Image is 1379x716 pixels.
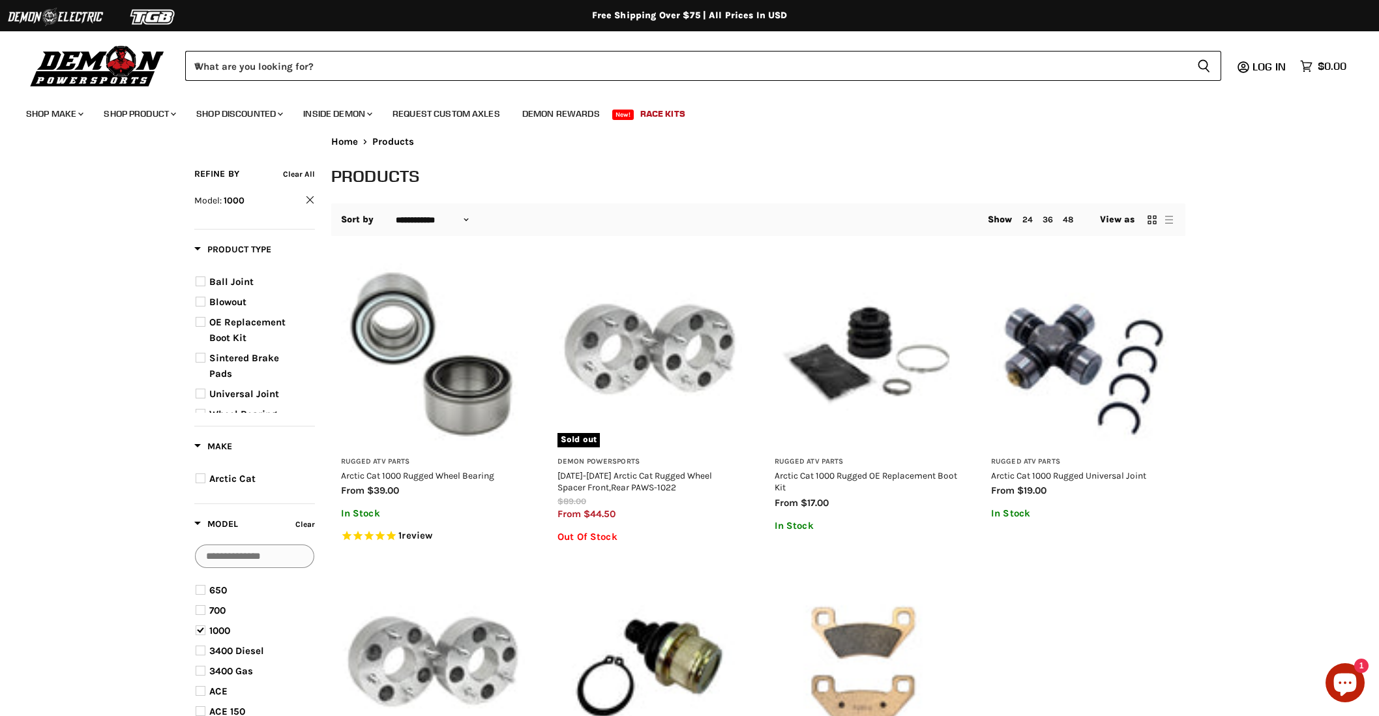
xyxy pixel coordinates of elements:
a: 48 [1063,215,1073,224]
a: Shop Make [16,100,91,127]
span: ACE [209,685,228,697]
span: New! [612,110,634,120]
span: Show [988,214,1013,225]
a: 24 [1022,215,1033,224]
span: Products [372,136,414,147]
img: Arctic Cat 1000 Rugged Wheel Bearing [341,263,526,448]
a: $0.00 [1294,57,1353,76]
a: 1996-2020 Arctic Cat Rugged Wheel Spacer Front,Rear PAWS-1022Sold out [557,263,742,448]
h3: Rugged ATV Parts [991,457,1176,467]
img: Arctic Cat 1000 Rugged OE Replacement Boot Kit [775,263,959,448]
img: TGB Logo 2 [104,5,202,29]
a: Race Kits [630,100,695,127]
span: Make [194,441,232,452]
span: Refine By [194,168,239,179]
span: 650 [209,584,227,596]
nav: Collection utilities [331,203,1185,236]
span: 700 [209,604,226,616]
p: In Stock [991,508,1176,519]
div: Free Shipping Over $75 | All Prices In USD [168,10,1211,22]
nav: Breadcrumbs [331,136,1185,147]
a: [DATE]-[DATE] Arctic Cat Rugged Wheel Spacer Front,Rear PAWS-1022 [557,470,712,492]
button: Clear filter by Model 1000 [194,194,315,211]
span: Log in [1253,60,1286,73]
button: Filter by Model [194,518,238,534]
span: Wheel Bearing [209,408,277,420]
button: Filter by Product Type [194,243,271,260]
span: Model: [194,195,222,206]
span: 1000 [224,195,245,206]
span: from [775,497,798,509]
h3: Rugged ATV Parts [775,457,959,467]
a: Home [331,136,359,147]
a: Arctic Cat 1000 Rugged Wheel Bearing [341,470,494,481]
span: OE Replacement Boot Kit [209,316,286,344]
a: Inside Demon [293,100,380,127]
span: $89.00 [557,496,586,506]
a: Demon Rewards [512,100,610,127]
span: $0.00 [1318,60,1346,72]
h3: Demon Powersports [557,457,742,467]
span: 3400 Gas [209,665,253,677]
input: Search Options [195,544,314,568]
label: Sort by [341,215,374,225]
span: from [341,485,364,496]
img: Arctic Cat 1000 Rugged Universal Joint [991,263,1176,448]
span: review [402,530,432,541]
span: Blowout [209,296,246,308]
img: 1996-2020 Arctic Cat Rugged Wheel Spacer Front,Rear PAWS-1022 [557,263,742,448]
span: $17.00 [801,497,829,509]
a: Log in [1247,61,1294,72]
ul: Main menu [16,95,1343,127]
button: Filter by Make [194,440,232,456]
img: Demon Powersports [26,42,169,89]
button: list view [1163,213,1176,226]
a: Shop Product [94,100,184,127]
a: Arctic Cat 1000 Rugged OE Replacement Boot Kit [775,470,957,492]
a: Shop Discounted [186,100,291,127]
span: from [557,508,581,520]
a: 36 [1043,215,1053,224]
span: 1 reviews [398,530,432,541]
h3: Rugged ATV Parts [341,457,526,467]
span: $44.50 [584,508,615,520]
button: Clear all filters [283,167,315,181]
span: from [991,485,1015,496]
span: 1000 [209,625,230,636]
p: In Stock [341,508,526,519]
span: Ball Joint [209,276,254,288]
h1: Products [331,165,1185,186]
button: Clear filter by Model [292,517,315,535]
img: Demon Electric Logo 2 [7,5,104,29]
button: Search [1187,51,1221,81]
span: Sintered Brake Pads [209,352,279,380]
span: Universal Joint [209,388,279,400]
span: Model [194,518,238,530]
span: Sold out [557,433,600,447]
inbox-online-store-chat: Shopify online store chat [1322,663,1369,706]
span: $19.00 [1017,485,1046,496]
button: grid view [1146,213,1159,226]
a: Arctic Cat 1000 Rugged Universal Joint [991,470,1146,481]
form: Product [185,51,1221,81]
p: Out Of Stock [557,531,742,543]
p: In Stock [775,520,959,531]
span: Rated 5.0 out of 5 stars 1 reviews [341,530,526,543]
span: $39.00 [367,485,399,496]
a: Request Custom Axles [383,100,510,127]
span: 3400 Diesel [209,645,264,657]
span: View as [1100,215,1135,225]
span: Arctic Cat [209,473,256,485]
input: When autocomplete results are available use up and down arrows to review and enter to select [185,51,1187,81]
span: Product Type [194,244,271,255]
